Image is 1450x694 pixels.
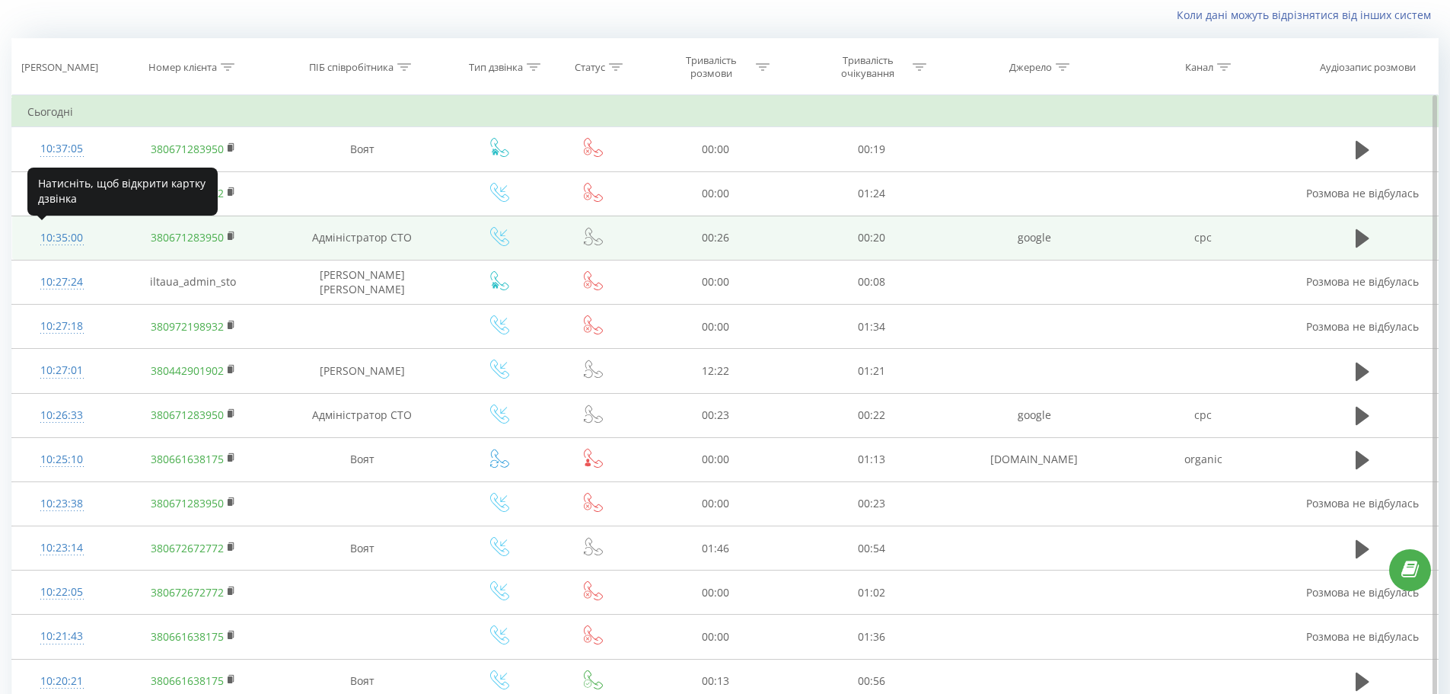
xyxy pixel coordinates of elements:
div: 10:35:00 [27,223,97,253]
span: Розмова не відбулась [1306,274,1419,289]
div: 10:25:10 [27,445,97,475]
td: 00:22 [794,393,950,437]
div: Тривалість очікування [827,54,909,80]
td: 00:20 [794,216,950,260]
a: 380672672772 [151,585,224,600]
a: 380972198932 [151,319,224,334]
td: 01:34 [794,305,950,349]
td: 00:23 [637,393,793,437]
td: 00:00 [637,437,793,481]
td: google [950,393,1119,437]
td: Воят [275,127,450,171]
a: 380671283950 [151,230,224,245]
div: Аудіозапис розмови [1320,61,1416,74]
td: Воят [275,526,450,571]
td: 00:08 [794,260,950,304]
td: Адміністратор СТО [275,393,450,437]
td: 00:00 [637,481,793,526]
div: 10:22:05 [27,577,97,607]
td: 01:13 [794,437,950,481]
div: ПІБ співробітника [309,61,394,74]
a: 380661638175 [151,629,224,644]
span: Розмова не відбулась [1306,585,1419,600]
td: 00:00 [637,615,793,659]
td: iltaua_admin_sto [112,260,275,304]
td: 01:36 [794,615,950,659]
td: google [950,216,1119,260]
td: [DOMAIN_NAME] [950,437,1119,481]
td: 01:46 [637,526,793,571]
td: 00:26 [637,216,793,260]
td: 00:00 [637,305,793,349]
div: 10:23:38 [27,489,97,519]
a: 380672672772 [151,541,224,555]
div: [PERSON_NAME] [21,61,98,74]
td: 12:22 [637,349,793,393]
a: 380671283950 [151,142,224,156]
a: 380671283950 [151,496,224,510]
td: Адміністратор СТО [275,216,450,260]
td: [PERSON_NAME] [PERSON_NAME] [275,260,450,304]
span: Розмова не відбулась [1306,186,1419,200]
div: Статус [575,61,605,74]
span: Розмова не відбулась [1306,496,1419,510]
div: Канал [1185,61,1213,74]
td: cpc [1119,216,1288,260]
td: 01:24 [794,171,950,216]
a: 380661638175 [151,673,224,688]
td: 00:00 [637,260,793,304]
td: 00:19 [794,127,950,171]
a: 380442901902 [151,363,224,378]
a: 380661638175 [151,452,224,466]
div: 10:21:43 [27,622,97,651]
td: Воят [275,437,450,481]
td: cpc [1119,393,1288,437]
div: Натисніть, щоб відкрити картку дзвінка [27,168,218,216]
a: 380671283950 [151,408,224,422]
div: 10:26:33 [27,401,97,430]
td: 01:21 [794,349,950,393]
a: 380676567232 [151,186,224,200]
div: 10:23:14 [27,533,97,563]
td: 00:00 [637,127,793,171]
a: Коли дані можуть відрізнятися вiд інших систем [1177,8,1439,22]
td: 00:00 [637,571,793,615]
div: Номер клієнта [148,61,217,74]
span: Розмова не відбулась [1306,319,1419,334]
span: Розмова не відбулась [1306,629,1419,644]
td: 01:02 [794,571,950,615]
td: 00:00 [637,171,793,216]
td: 00:23 [794,481,950,526]
td: [PERSON_NAME] [275,349,450,393]
div: Джерело [1009,61,1052,74]
td: Сьогодні [12,97,1439,127]
div: Тип дзвінка [469,61,523,74]
td: 00:54 [794,526,950,571]
div: 10:27:18 [27,312,97,341]
div: 10:27:01 [27,356,97,385]
td: organic [1119,437,1288,481]
div: Тривалість розмови [671,54,752,80]
div: 10:27:24 [27,267,97,297]
div: 10:37:05 [27,134,97,164]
